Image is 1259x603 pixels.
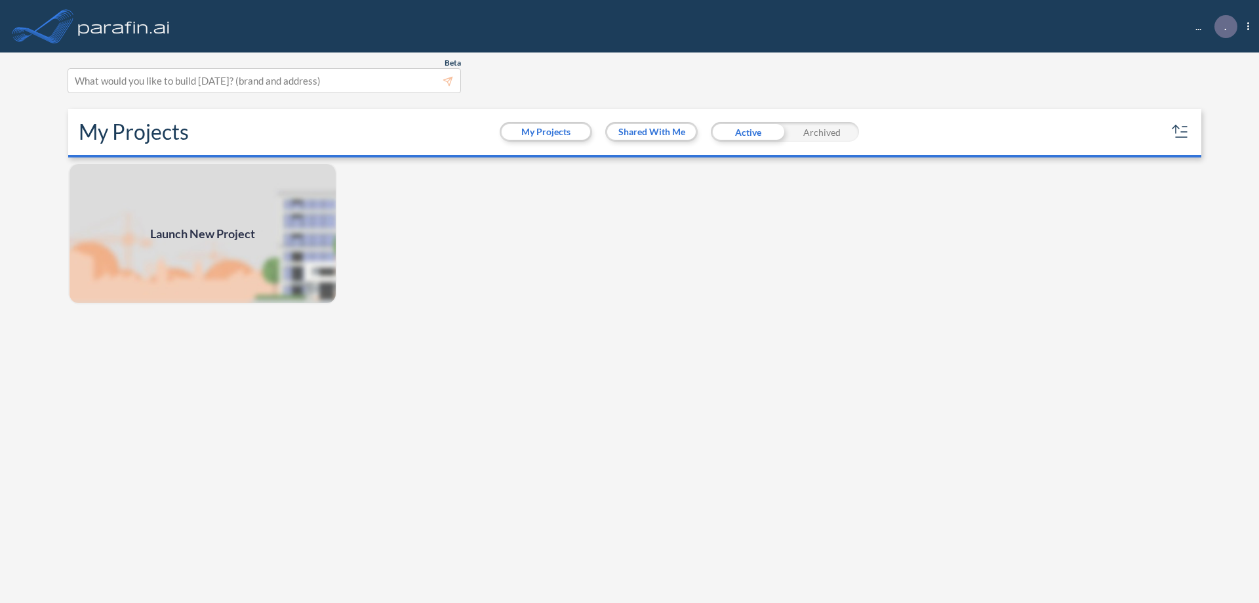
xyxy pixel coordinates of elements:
[1224,20,1227,32] p: .
[1170,121,1191,142] button: sort
[607,124,696,140] button: Shared With Me
[68,163,337,304] a: Launch New Project
[68,163,337,304] img: add
[75,13,172,39] img: logo
[785,122,859,142] div: Archived
[711,122,785,142] div: Active
[502,124,590,140] button: My Projects
[79,119,189,144] h2: My Projects
[150,225,255,243] span: Launch New Project
[1176,15,1249,38] div: ...
[445,58,461,68] span: Beta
